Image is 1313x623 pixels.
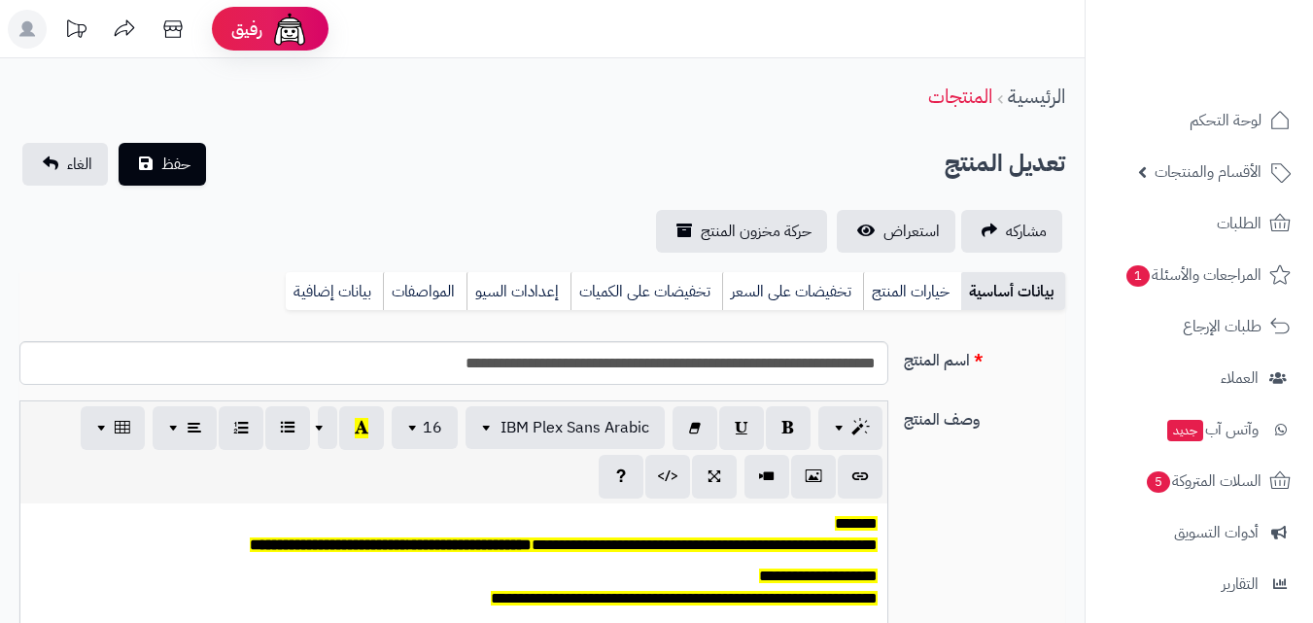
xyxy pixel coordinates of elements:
a: تخفيضات على السعر [722,272,863,311]
a: استعراض [837,210,955,253]
span: التقارير [1222,571,1259,598]
span: المراجعات والأسئلة [1124,261,1261,289]
label: اسم المنتج [896,341,1073,372]
span: طلبات الإرجاع [1183,313,1261,340]
span: IBM Plex Sans Arabic [501,416,649,439]
a: المنتجات [928,82,992,111]
span: الغاء [67,153,92,176]
a: تحديثات المنصة [52,10,100,53]
span: السلات المتروكة [1145,467,1261,495]
a: تخفيضات على الكميات [570,272,722,311]
button: IBM Plex Sans Arabic [466,406,665,449]
span: جديد [1167,420,1203,441]
span: مشاركه [1006,220,1047,243]
a: مشاركه [961,210,1062,253]
span: 5 [1147,471,1170,493]
a: طلبات الإرجاع [1097,303,1301,350]
span: الأقسام والمنتجات [1155,158,1261,186]
a: العملاء [1097,355,1301,401]
a: إعدادات السيو [466,272,570,311]
a: بيانات إضافية [286,272,383,311]
img: ai-face.png [270,10,309,49]
span: 1 [1126,265,1150,287]
span: حركة مخزون المنتج [701,220,812,243]
button: حفظ [119,143,206,186]
a: بيانات أساسية [961,272,1065,311]
a: أدوات التسويق [1097,509,1301,556]
a: الغاء [22,143,108,186]
label: وصف المنتج [896,400,1073,432]
span: أدوات التسويق [1174,519,1259,546]
h2: تعديل المنتج [945,144,1065,184]
span: حفظ [161,153,190,176]
span: العملاء [1221,364,1259,392]
span: 16 [423,416,442,439]
a: الطلبات [1097,200,1301,247]
a: الرئيسية [1008,82,1065,111]
img: logo-2.png [1181,48,1295,88]
span: استعراض [883,220,940,243]
button: 16 [392,406,458,449]
a: حركة مخزون المنتج [656,210,827,253]
span: لوحة التحكم [1190,107,1261,134]
span: رفيق [231,17,262,41]
span: وآتس آب [1165,416,1259,443]
a: التقارير [1097,561,1301,607]
a: المراجعات والأسئلة1 [1097,252,1301,298]
a: خيارات المنتج [863,272,961,311]
a: المواصفات [383,272,466,311]
a: السلات المتروكة5 [1097,458,1301,504]
a: وآتس آبجديد [1097,406,1301,453]
a: لوحة التحكم [1097,97,1301,144]
span: الطلبات [1217,210,1261,237]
